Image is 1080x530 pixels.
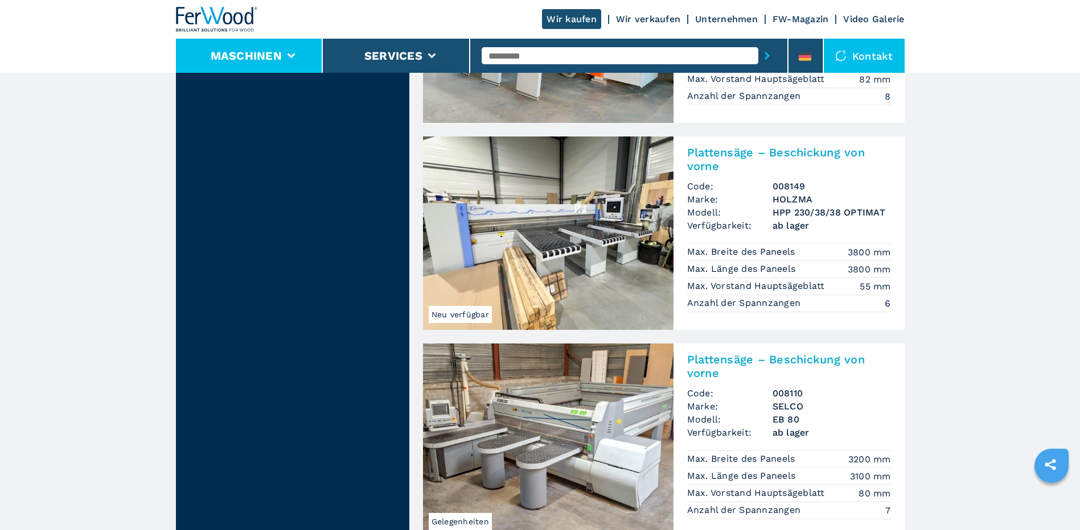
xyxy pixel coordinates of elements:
span: Code: [687,180,773,193]
span: Gelegenheiten [429,513,492,530]
span: Code: [687,387,773,400]
h3: EB 80 [773,413,891,426]
span: Neu verfügbar [429,306,492,323]
h3: 008149 [773,180,891,193]
button: Maschinen [211,49,282,63]
span: Verfügbarkeit: [687,219,773,232]
h2: Plattensäge – Beschickung von vorne [687,353,891,380]
a: Video Galerie [843,14,904,24]
a: Unternehmen [695,14,758,24]
p: Max. Länge des Paneels [687,263,799,275]
em: 3800 mm [848,246,891,259]
em: 3800 mm [848,263,891,276]
p: Max. Vorstand Hauptsägeblatt [687,73,828,85]
a: FW-Magazin [773,14,829,24]
em: 55 mm [860,280,890,293]
p: Anzahl der Spannzangen [687,297,804,309]
p: Max. Vorstand Hauptsägeblatt [687,280,828,292]
span: ab lager [773,426,891,439]
p: Anzahl der Spannzangen [687,504,804,516]
em: 3200 mm [848,453,891,466]
p: Max. Vorstand Hauptsägeblatt [687,487,828,499]
span: Modell: [687,413,773,426]
iframe: Chat [1032,479,1071,521]
p: Anzahl der Spannzangen [687,90,804,102]
p: Max. Breite des Paneels [687,246,798,258]
h3: HPP 230/38/38 OPTIMAT [773,206,891,219]
a: Wir kaufen [542,9,601,29]
img: Ferwood [176,7,258,32]
span: Modell: [687,206,773,219]
img: Kontakt [835,50,847,61]
a: Wir verkaufen [616,14,680,24]
span: ab lager [773,219,891,232]
span: Marke: [687,400,773,413]
img: Plattensäge – Beschickung von vorne HOLZMA HPP 230/38/38 OPTIMAT [423,136,674,330]
span: Verfügbarkeit: [687,426,773,439]
p: Max. Länge des Paneels [687,470,799,482]
a: sharethis [1036,450,1065,479]
a: Plattensäge – Beschickung von vorne HOLZMA HPP 230/38/38 OPTIMATNeu verfügbarPlattensäge – Beschi... [423,136,905,330]
h3: HOLZMA [773,193,891,206]
h3: SELCO [773,400,891,413]
div: Kontakt [824,39,905,73]
em: 8 [885,90,890,103]
span: Marke: [687,193,773,206]
em: 82 mm [859,73,890,86]
h3: 008110 [773,387,891,400]
h2: Plattensäge – Beschickung von vorne [687,146,891,173]
em: 3100 mm [850,470,891,483]
button: Services [364,49,422,63]
em: 6 [885,297,890,310]
button: submit-button [758,43,776,69]
p: Max. Breite des Paneels [687,453,798,465]
em: 7 [885,504,890,517]
em: 80 mm [859,487,890,500]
